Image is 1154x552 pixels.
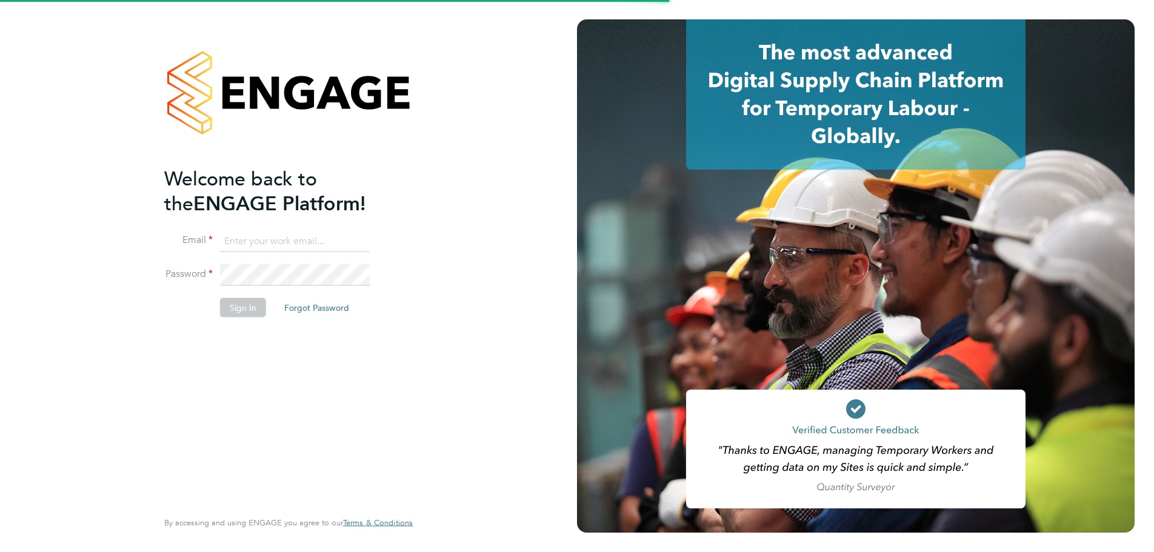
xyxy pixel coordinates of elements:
h2: ENGAGE Platform! [164,166,401,216]
label: Password [164,268,213,281]
input: Enter your work email... [220,230,370,252]
button: Forgot Password [275,298,359,318]
span: By accessing and using ENGAGE you agree to our [164,517,413,528]
button: Sign In [220,298,266,318]
label: Email [164,234,213,247]
a: Terms & Conditions [343,518,413,528]
span: Welcome back to the [164,167,317,215]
